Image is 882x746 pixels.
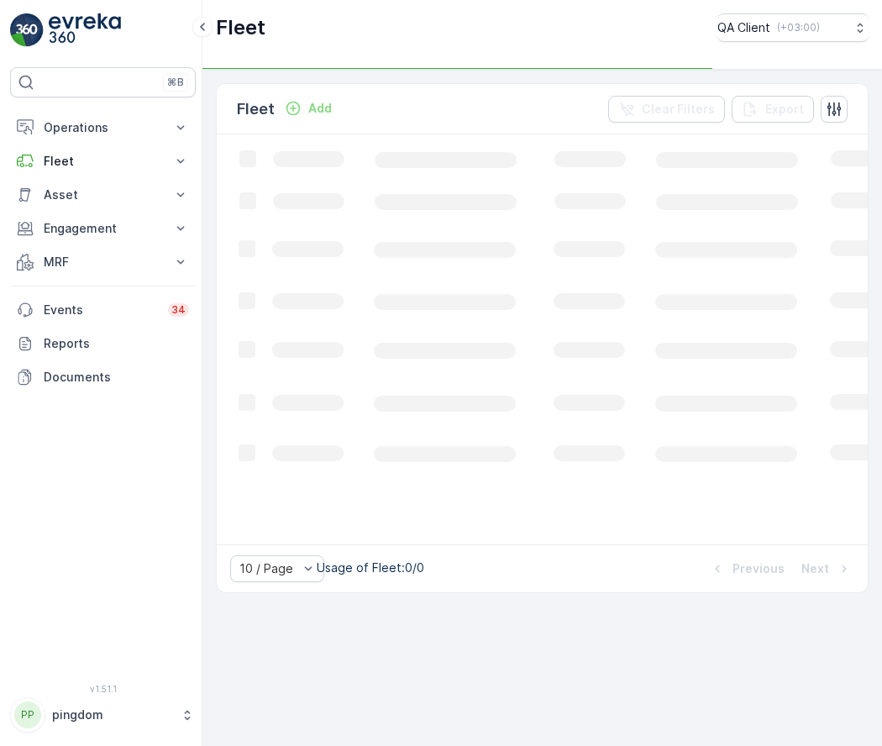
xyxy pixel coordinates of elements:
[10,245,196,279] button: MRF
[44,335,189,352] p: Reports
[10,360,196,394] a: Documents
[10,293,196,327] a: Events34
[732,560,785,577] p: Previous
[44,220,162,237] p: Engagement
[10,111,196,144] button: Operations
[44,302,158,318] p: Events
[642,101,715,118] p: Clear Filters
[10,144,196,178] button: Fleet
[717,13,869,42] button: QA Client(+03:00)
[765,101,804,118] p: Export
[44,254,162,271] p: MRF
[167,76,184,89] p: ⌘B
[800,559,854,579] button: Next
[171,303,186,317] p: 34
[777,21,820,34] p: ( +03:00 )
[717,19,770,36] p: QA Client
[10,13,44,47] img: logo
[10,684,196,694] span: v 1.51.1
[801,560,829,577] p: Next
[278,98,339,118] button: Add
[216,14,265,41] p: Fleet
[10,212,196,245] button: Engagement
[10,178,196,212] button: Asset
[707,559,786,579] button: Previous
[52,707,172,723] p: pingdom
[44,153,162,170] p: Fleet
[49,13,121,47] img: logo_light-DOdMpM7g.png
[237,97,275,121] p: Fleet
[44,186,162,203] p: Asset
[10,327,196,360] a: Reports
[308,100,332,117] p: Add
[44,119,162,136] p: Operations
[732,96,814,123] button: Export
[317,559,424,576] p: Usage of Fleet : 0/0
[44,369,189,386] p: Documents
[14,701,41,728] div: PP
[10,697,196,733] button: PPpingdom
[608,96,725,123] button: Clear Filters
